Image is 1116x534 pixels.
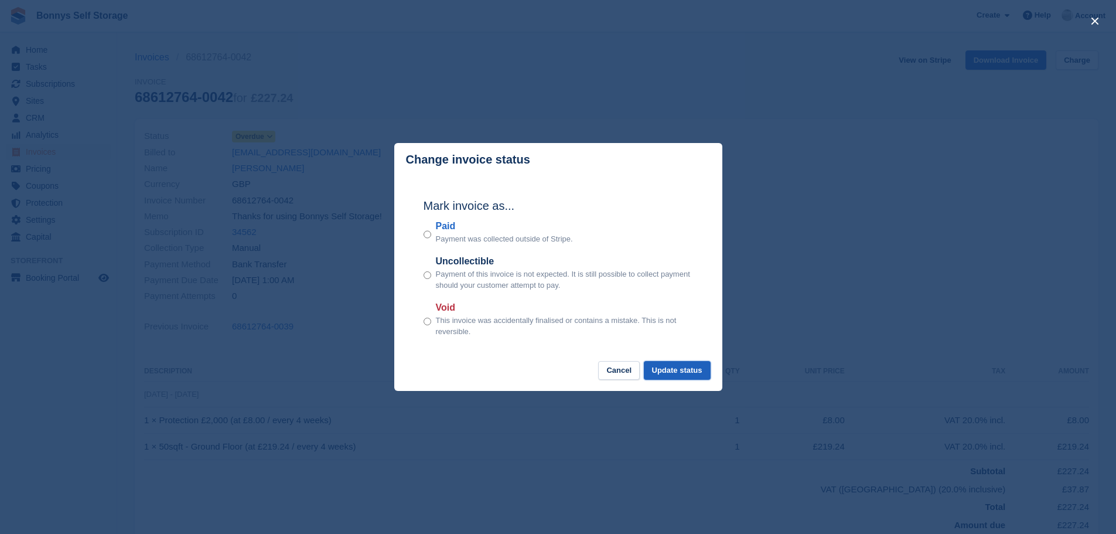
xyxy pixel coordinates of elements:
button: Update status [644,361,711,380]
label: Void [436,301,693,315]
label: Paid [436,219,573,233]
p: Payment of this invoice is not expected. It is still possible to collect payment should your cust... [436,268,693,291]
p: This invoice was accidentally finalised or contains a mistake. This is not reversible. [436,315,693,338]
button: Cancel [598,361,640,380]
label: Uncollectible [436,254,693,268]
button: close [1086,12,1104,30]
p: Change invoice status [406,153,530,166]
p: Payment was collected outside of Stripe. [436,233,573,245]
h2: Mark invoice as... [424,197,693,215]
